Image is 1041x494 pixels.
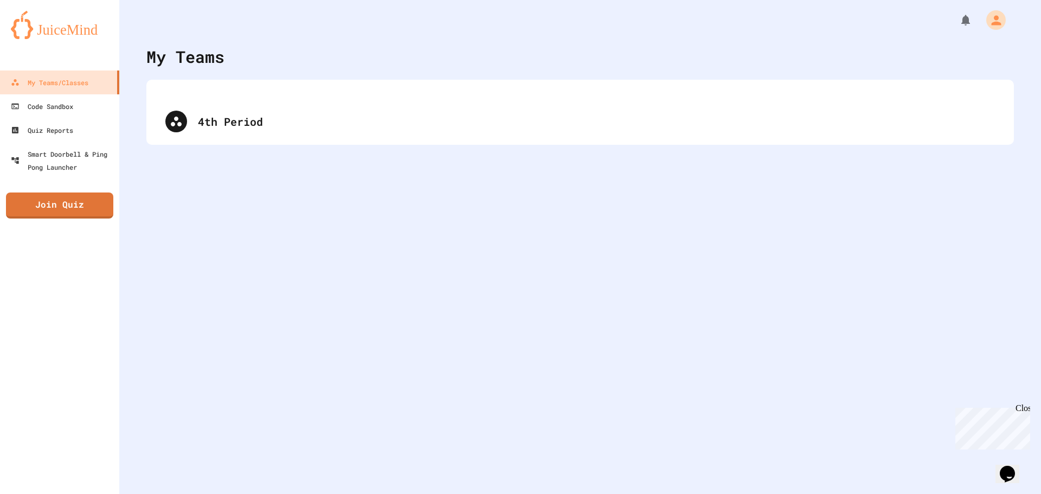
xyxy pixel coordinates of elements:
div: Chat with us now!Close [4,4,75,69]
div: Code Sandbox [11,100,73,113]
div: My Notifications [939,11,975,29]
iframe: chat widget [951,403,1030,450]
img: logo-orange.svg [11,11,108,39]
iframe: chat widget [995,451,1030,483]
div: Smart Doorbell & Ping Pong Launcher [11,147,115,174]
div: My Teams [146,44,224,69]
div: Quiz Reports [11,124,73,137]
a: Join Quiz [6,193,113,219]
div: My Teams/Classes [11,76,88,89]
div: My Account [975,8,1008,33]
